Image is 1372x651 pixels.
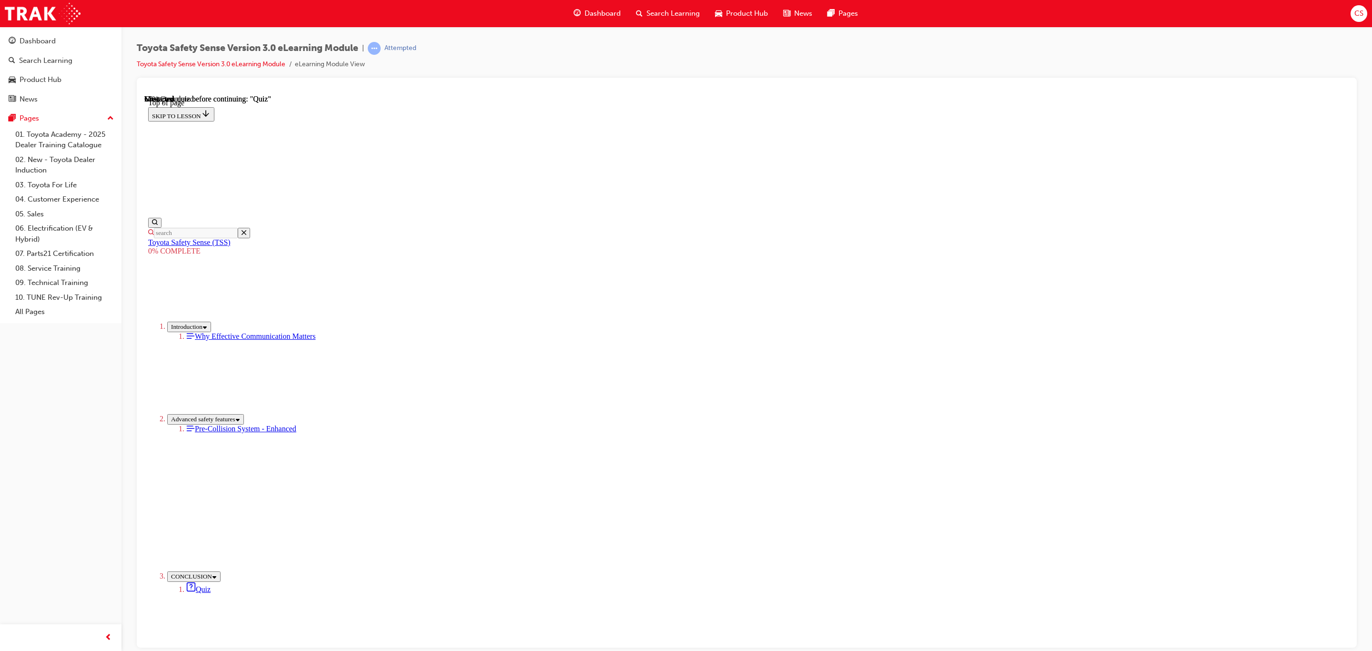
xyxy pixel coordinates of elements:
[368,42,381,55] span: learningRecordVerb_ATTEMPT-icon
[838,8,858,19] span: Pages
[20,113,39,124] div: Pages
[11,178,118,193] a: 03. Toyota For Life
[11,261,118,276] a: 08. Service Training
[4,12,70,27] button: SKIP TO LESSON
[776,4,820,23] a: news-iconNews
[11,192,118,207] a: 04. Customer Experience
[9,95,16,104] span: news-icon
[23,477,76,487] button: Toggle section: CONCLUSION
[20,74,61,85] div: Product Hub
[4,227,1201,561] section: Course Outline
[820,4,866,23] a: pages-iconPages
[11,153,118,178] a: 02. New - Toyota Dealer Induction
[27,478,68,485] span: CONCLUSION
[4,152,1201,161] div: 0% COMPLETE
[4,4,1201,12] div: Top of page
[27,228,58,235] span: Introduction
[4,71,118,89] a: Product Hub
[1351,5,1367,22] button: CS
[1354,8,1363,19] span: CS
[10,133,93,143] input: Search
[4,143,86,152] a: Toyota Safety Sense (TSS)
[20,94,38,105] div: News
[9,76,16,84] span: car-icon
[8,18,66,25] span: SKIP TO LESSON
[384,44,416,53] div: Attempted
[715,8,722,20] span: car-icon
[11,221,118,246] a: 06. Electrification (EV & Hybrid)
[9,114,16,123] span: pages-icon
[585,8,621,19] span: Dashboard
[574,8,581,20] span: guage-icon
[566,4,628,23] a: guage-iconDashboard
[137,60,285,68] a: Toyota Safety Sense Version 3.0 eLearning Module
[4,110,118,127] button: Pages
[4,123,17,133] button: Show search bar
[5,3,81,24] img: Trak
[105,632,112,644] span: prev-icon
[11,305,118,319] a: All Pages
[11,290,118,305] a: 10. TUNE Rev-Up Training
[19,55,72,66] div: Search Learning
[9,57,15,65] span: search-icon
[27,321,91,328] span: Advanced safety features
[4,31,118,110] button: DashboardSearch LearningProduct HubNews
[783,8,790,20] span: news-icon
[646,8,700,19] span: Search Learning
[23,319,100,330] button: Toggle section: Advanced safety features
[11,246,118,261] a: 07. Parts21 Certification
[707,4,776,23] a: car-iconProduct Hub
[107,112,114,125] span: up-icon
[295,59,365,70] li: eLearning Module View
[362,43,364,54] span: |
[23,227,67,237] button: Toggle section: Introduction
[20,36,56,47] div: Dashboard
[726,8,768,19] span: Product Hub
[794,8,812,19] span: News
[4,91,118,108] a: News
[11,207,118,222] a: 05. Sales
[9,37,16,46] span: guage-icon
[628,4,707,23] a: search-iconSearch Learning
[93,133,106,143] button: Close the search form
[4,32,118,50] a: Dashboard
[137,43,358,54] span: Toyota Safety Sense Version 3.0 eLearning Module
[11,275,118,290] a: 09. Technical Training
[827,8,835,20] span: pages-icon
[636,8,643,20] span: search-icon
[4,27,1201,561] nav: Navigation menu
[11,127,118,153] a: 01. Toyota Academy - 2025 Dealer Training Catalogue
[4,52,118,70] a: Search Learning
